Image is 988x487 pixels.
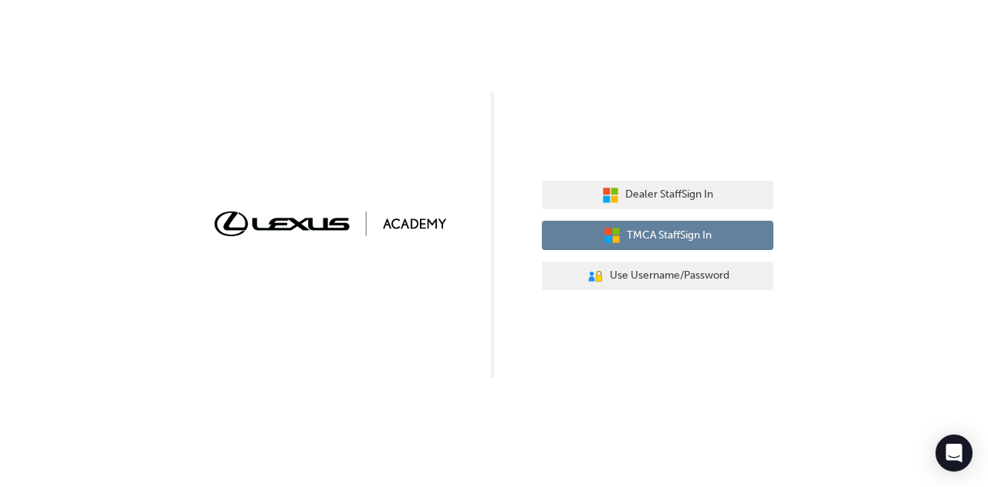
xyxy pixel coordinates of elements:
button: Use Username/Password [542,262,773,291]
span: TMCA Staff Sign In [627,227,712,245]
span: Dealer Staff Sign In [625,186,713,204]
span: Use Username/Password [610,267,729,285]
button: TMCA StaffSign In [542,221,773,250]
img: Trak [215,211,446,235]
div: Open Intercom Messenger [936,435,973,472]
button: Dealer StaffSign In [542,181,773,210]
